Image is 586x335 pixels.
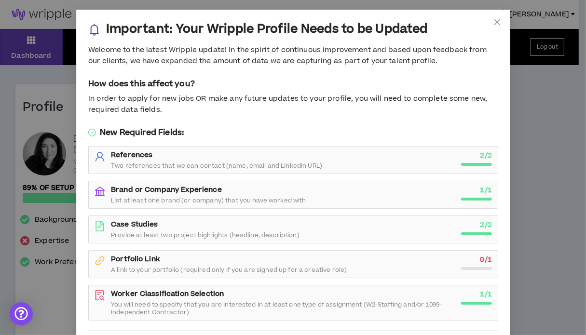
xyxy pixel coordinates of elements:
[480,255,491,265] strong: 0 / 1
[111,289,224,299] strong: Worker Classification Selection
[493,18,501,26] span: close
[10,302,33,325] div: Open Intercom Messenger
[95,255,105,266] span: link
[111,231,300,239] span: Provide at least two project highlights (headline, description)
[88,78,498,90] h5: How does this affect you?
[111,219,158,229] strong: Case Studies
[480,185,491,195] strong: 1 / 1
[111,150,152,160] strong: References
[88,127,498,138] h5: New Required Fields:
[480,220,491,230] strong: 2 / 2
[111,197,306,204] span: List at least one brand (or company) that you have worked with
[106,22,427,37] h3: Important: Your Wripple Profile Needs to be Updated
[95,186,105,197] span: bank
[95,221,105,231] span: file-text
[95,290,105,301] span: file-search
[95,151,105,162] span: user
[88,129,96,136] span: check-circle
[480,150,491,161] strong: 2 / 2
[111,254,160,264] strong: Portfolio Link
[111,301,455,316] span: You will need to specify that you are interested in at least one type of assignment (W2-Staffing ...
[88,94,498,115] div: In order to apply for new jobs OR make any future updates to your profile, you will need to compl...
[484,10,510,36] button: Close
[480,289,491,299] strong: 1 / 1
[88,45,498,67] div: Welcome to the latest Wripple update! In the spirit of continuous improvement and based upon feed...
[111,266,347,274] span: A link to your portfolio (required only If you are signed up for a creative role)
[88,24,100,36] span: bell
[111,162,322,170] span: Two references that we can contact (name, email and LinkedIn URL)
[111,185,222,195] strong: Brand or Company Experience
